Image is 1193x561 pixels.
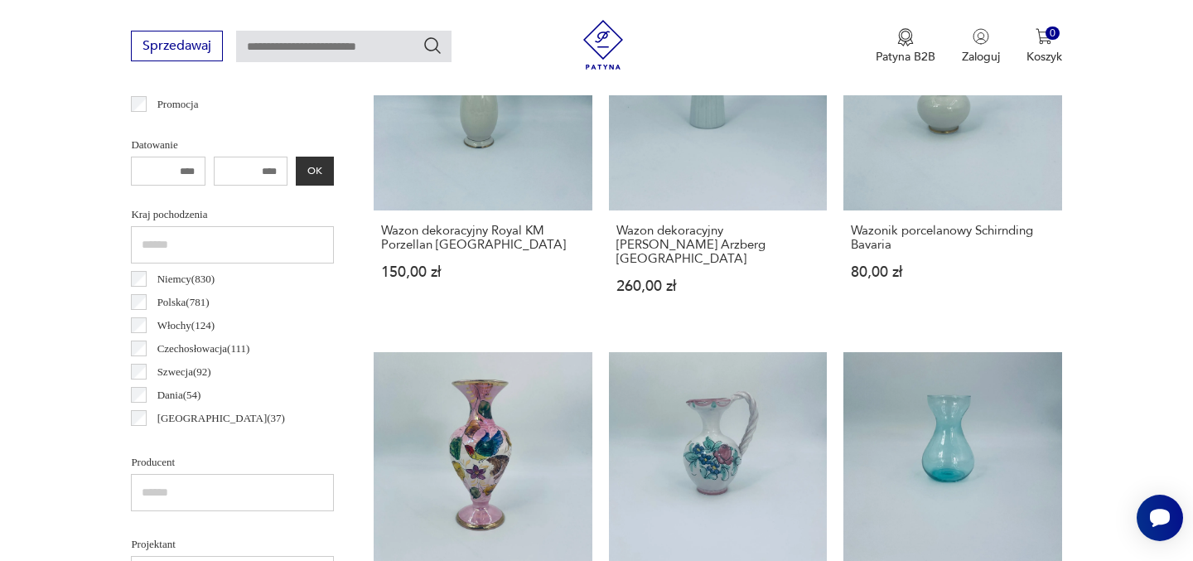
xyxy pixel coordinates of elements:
[578,20,628,70] img: Patyna - sklep z meblami i dekoracjami vintage
[876,28,935,65] a: Ikona medaluPatyna B2B
[157,95,199,114] p: Promocja
[157,270,215,288] p: Niemcy ( 830 )
[1046,27,1060,41] div: 0
[851,224,1054,252] h3: Wazonik porcelanowy Schirnding Bavaria
[131,31,223,61] button: Sprzedawaj
[157,433,208,451] p: Francja ( 33 )
[1026,28,1062,65] button: 0Koszyk
[131,453,334,472] p: Producent
[1026,49,1062,65] p: Koszyk
[876,49,935,65] p: Patyna B2B
[1036,28,1052,45] img: Ikona koszyka
[616,279,819,293] p: 260,00 zł
[876,28,935,65] button: Patyna B2B
[131,136,334,154] p: Datowanie
[131,535,334,554] p: Projektant
[157,363,211,381] p: Szwecja ( 92 )
[157,293,210,312] p: Polska ( 781 )
[381,224,584,252] h3: Wazon dekoracyjny Royal KM Porzellan [GEOGRAPHIC_DATA]
[423,36,442,56] button: Szukaj
[973,28,989,45] img: Ikonka użytkownika
[157,317,215,335] p: Włochy ( 124 )
[851,265,1054,279] p: 80,00 zł
[157,386,201,404] p: Dania ( 54 )
[962,49,1000,65] p: Zaloguj
[157,340,250,358] p: Czechosłowacja ( 111 )
[131,206,334,224] p: Kraj pochodzenia
[1137,495,1183,541] iframe: Smartsupp widget button
[296,157,334,186] button: OK
[381,265,584,279] p: 150,00 zł
[157,409,285,428] p: [GEOGRAPHIC_DATA] ( 37 )
[897,28,914,46] img: Ikona medalu
[131,41,223,53] a: Sprzedawaj
[616,224,819,266] h3: Wazon dekoracyjny [PERSON_NAME] Arzberg [GEOGRAPHIC_DATA]
[962,28,1000,65] button: Zaloguj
